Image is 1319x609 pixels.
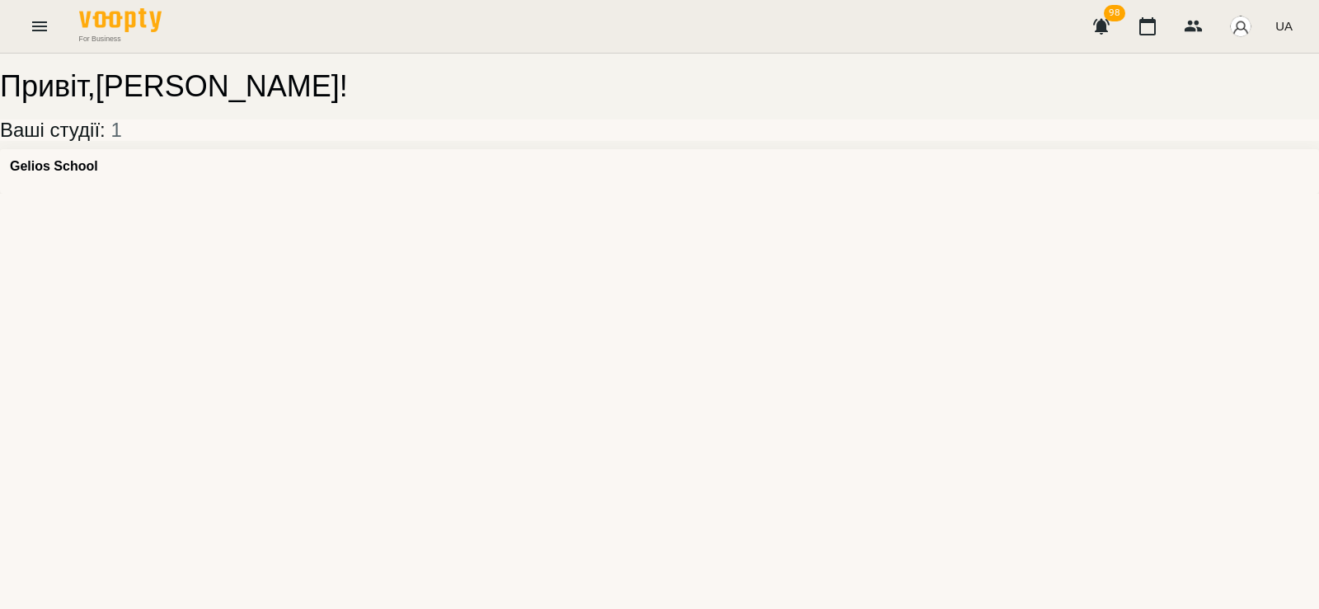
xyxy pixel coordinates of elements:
button: UA [1269,11,1299,41]
span: For Business [79,34,162,44]
button: Menu [20,7,59,46]
span: UA [1275,17,1293,35]
span: 98 [1104,5,1125,21]
span: 1 [110,119,121,141]
img: Voopty Logo [79,8,162,32]
a: Gelios School [10,159,98,174]
img: avatar_s.png [1229,15,1252,38]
